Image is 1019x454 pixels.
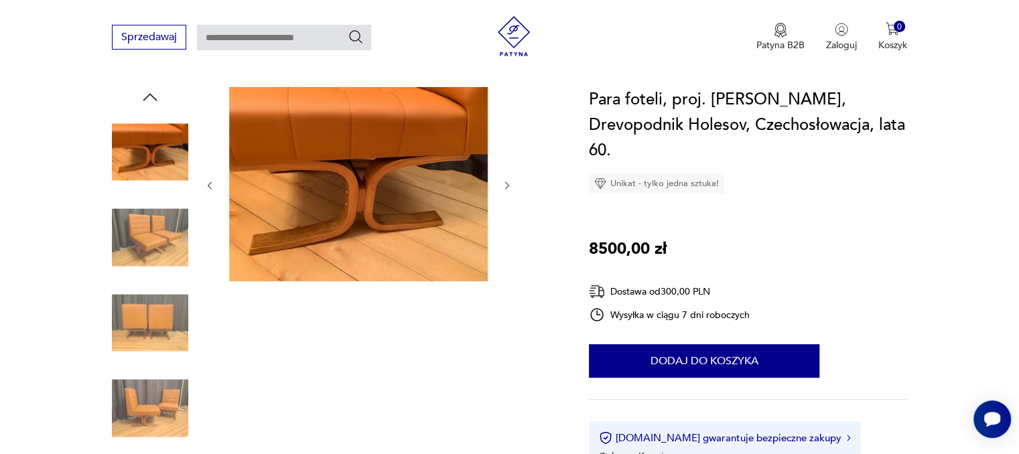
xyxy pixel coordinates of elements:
img: Zdjęcie produktu Para foteli, proj. Ludvik Volak, Drevopodnik Holesov, Czechosłowacja, lata 60. [229,87,488,281]
a: Ikona medaluPatyna B2B [756,23,805,52]
button: [DOMAIN_NAME] gwarantuje bezpieczne zakupy [599,431,850,445]
p: 8500,00 zł [589,236,667,262]
button: Patyna B2B [756,23,805,52]
button: Dodaj do koszyka [589,344,819,378]
img: Ikona dostawy [589,283,605,300]
div: Dostawa od 300,00 PLN [589,283,750,300]
div: 0 [894,21,905,33]
img: Zdjęcie produktu Para foteli, proj. Ludvik Volak, Drevopodnik Holesov, Czechosłowacja, lata 60. [112,285,188,361]
div: Unikat - tylko jedna sztuka! [589,173,724,194]
button: Zaloguj [826,23,857,52]
div: Wysyłka w ciągu 7 dni roboczych [589,307,750,323]
p: Patyna B2B [756,40,805,52]
button: Sprzedawaj [112,25,186,50]
button: Szukaj [348,29,364,45]
img: Ikonka użytkownika [835,23,848,36]
img: Ikona koszyka [886,23,899,36]
img: Ikona strzałki w prawo [847,435,851,441]
button: 0Koszyk [878,23,907,52]
img: Zdjęcie produktu Para foteli, proj. Ludvik Volak, Drevopodnik Holesov, Czechosłowacja, lata 60. [112,370,188,447]
p: Zaloguj [826,40,857,52]
h1: Para foteli, proj. [PERSON_NAME], Drevopodnik Holesov, Czechosłowacja, lata 60. [589,87,907,163]
a: Sprzedawaj [112,33,186,43]
img: Patyna - sklep z meblami i dekoracjami vintage [494,16,534,56]
img: Zdjęcie produktu Para foteli, proj. Ludvik Volak, Drevopodnik Holesov, Czechosłowacja, lata 60. [112,114,188,190]
img: Ikona certyfikatu [599,431,612,445]
p: Koszyk [878,40,907,52]
img: Ikona diamentu [594,177,606,190]
img: Zdjęcie produktu Para foteli, proj. Ludvik Volak, Drevopodnik Holesov, Czechosłowacja, lata 60. [112,200,188,276]
img: Ikona medalu [774,23,787,37]
iframe: Smartsupp widget button [973,400,1011,438]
